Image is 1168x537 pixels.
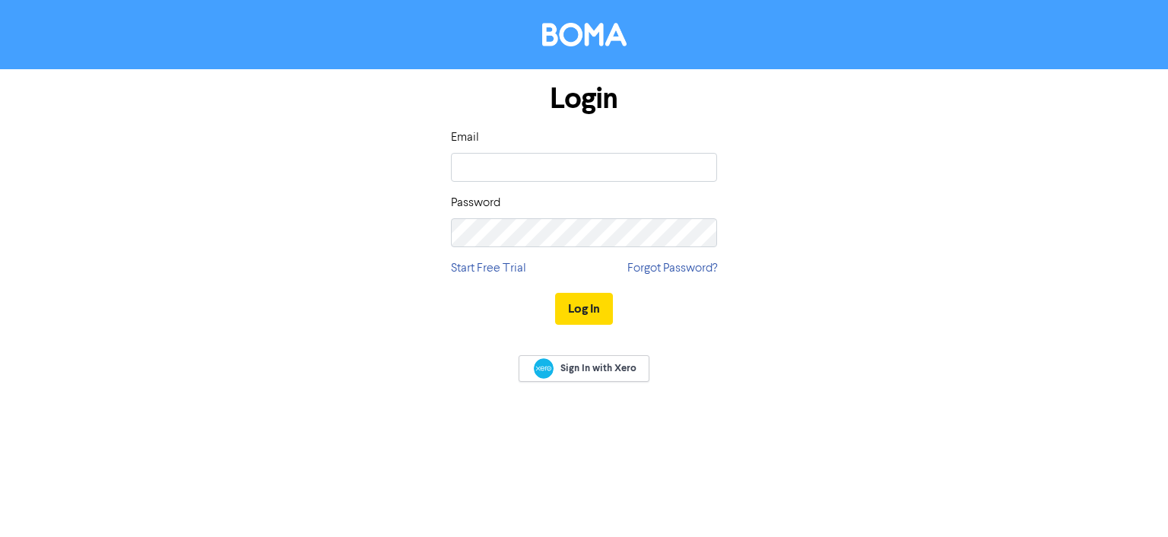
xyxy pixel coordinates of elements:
[451,259,526,278] a: Start Free Trial
[560,361,636,375] span: Sign In with Xero
[555,293,613,325] button: Log In
[542,23,627,46] img: BOMA Logo
[451,194,500,212] label: Password
[534,358,554,379] img: Xero logo
[519,355,649,382] a: Sign In with Xero
[627,259,717,278] a: Forgot Password?
[451,81,717,116] h1: Login
[451,129,479,147] label: Email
